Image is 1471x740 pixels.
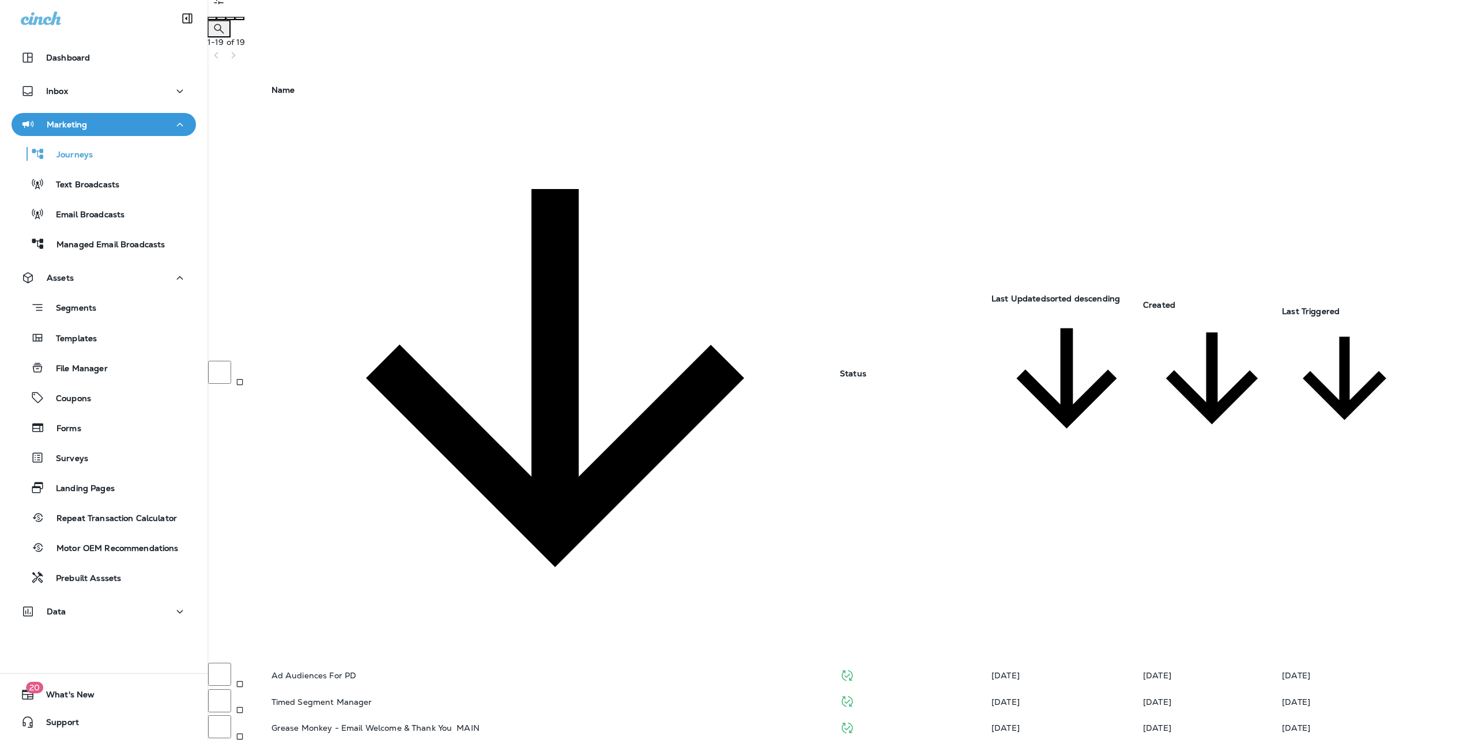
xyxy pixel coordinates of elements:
div: 1 - 19 of 19 [208,37,1468,47]
span: Created [1143,300,1281,383]
span: Last Triggered [1282,306,1340,316]
span: Jared Rich [991,697,1020,707]
td: [DATE] [1281,662,1471,689]
p: Repeat Transaction Calculator [45,514,177,524]
button: Landing Pages [12,475,196,500]
p: Surveys [44,454,88,465]
p: Ad Audiences For PD [271,671,357,680]
span: Last Triggered [1282,306,1407,383]
span: Support [35,718,79,731]
button: Coupons [12,386,196,410]
td: [DATE] [1281,689,1471,715]
button: Journeys [12,142,196,166]
button: 20What's New [12,683,196,706]
button: Dashboard [12,46,196,69]
span: Last Updated [991,293,1046,304]
p: Journeys [45,150,93,161]
button: Forms [12,416,196,440]
p: Coupons [44,394,91,405]
button: Motor OEM Recommendations [12,535,196,560]
button: Text Broadcasts [12,172,196,196]
button: Marketing [12,113,196,136]
p: New [208,75,1471,85]
p: Segments [44,303,96,315]
p: Data [47,607,66,616]
span: Developer Integrations [991,670,1020,681]
button: Managed Email Broadcasts [12,232,196,256]
p: Grease Monkey - Email Welcome & Thank You [271,723,452,733]
span: MAIN [457,723,480,733]
span: sorted descending [1046,293,1120,304]
button: Prebuilt Asssets [12,565,196,590]
span: Created [1143,300,1175,310]
p: Forms [45,424,81,435]
button: Collapse Sidebar [171,7,203,30]
button: Repeat Transaction Calculator [12,505,196,530]
p: Inbox [46,86,68,96]
button: Support [12,711,196,734]
p: Motor OEM Recommendations [45,543,179,554]
span: Jared Rich [1143,697,1171,707]
button: File Manager [12,356,196,380]
button: Segments [12,295,196,320]
span: Published [840,722,854,733]
span: Last Updatedsorted descending [991,293,1142,383]
div: MAIN [457,723,480,733]
span: Developer Integrations [991,723,1020,733]
p: Templates [44,334,97,345]
span: Status [840,368,866,379]
button: Email Broadcasts [12,202,196,226]
button: Surveys [12,445,196,470]
p: Timed Segment Manager [271,697,372,707]
p: File Manager [44,364,108,375]
p: Landing Pages [44,484,115,494]
p: Managed Email Broadcasts [45,240,165,251]
p: Marketing [47,120,87,129]
span: Published [840,696,854,706]
span: Name [271,85,295,95]
span: 20 [26,682,43,693]
button: Search Journeys [208,20,231,37]
button: Data [12,600,196,623]
button: Assets [12,266,196,289]
p: Email Broadcasts [44,210,125,221]
p: Prebuilt Asssets [44,573,121,584]
button: Templates [12,326,196,350]
p: Assets [47,273,74,282]
span: Brian Clark [1143,670,1171,681]
span: Name [271,85,839,383]
button: Inbox [12,80,196,103]
span: What's New [35,690,95,704]
p: Dashboard [46,53,90,62]
span: Published [840,670,854,680]
p: Text Broadcasts [44,180,119,191]
span: Jared Rich [1143,723,1171,733]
